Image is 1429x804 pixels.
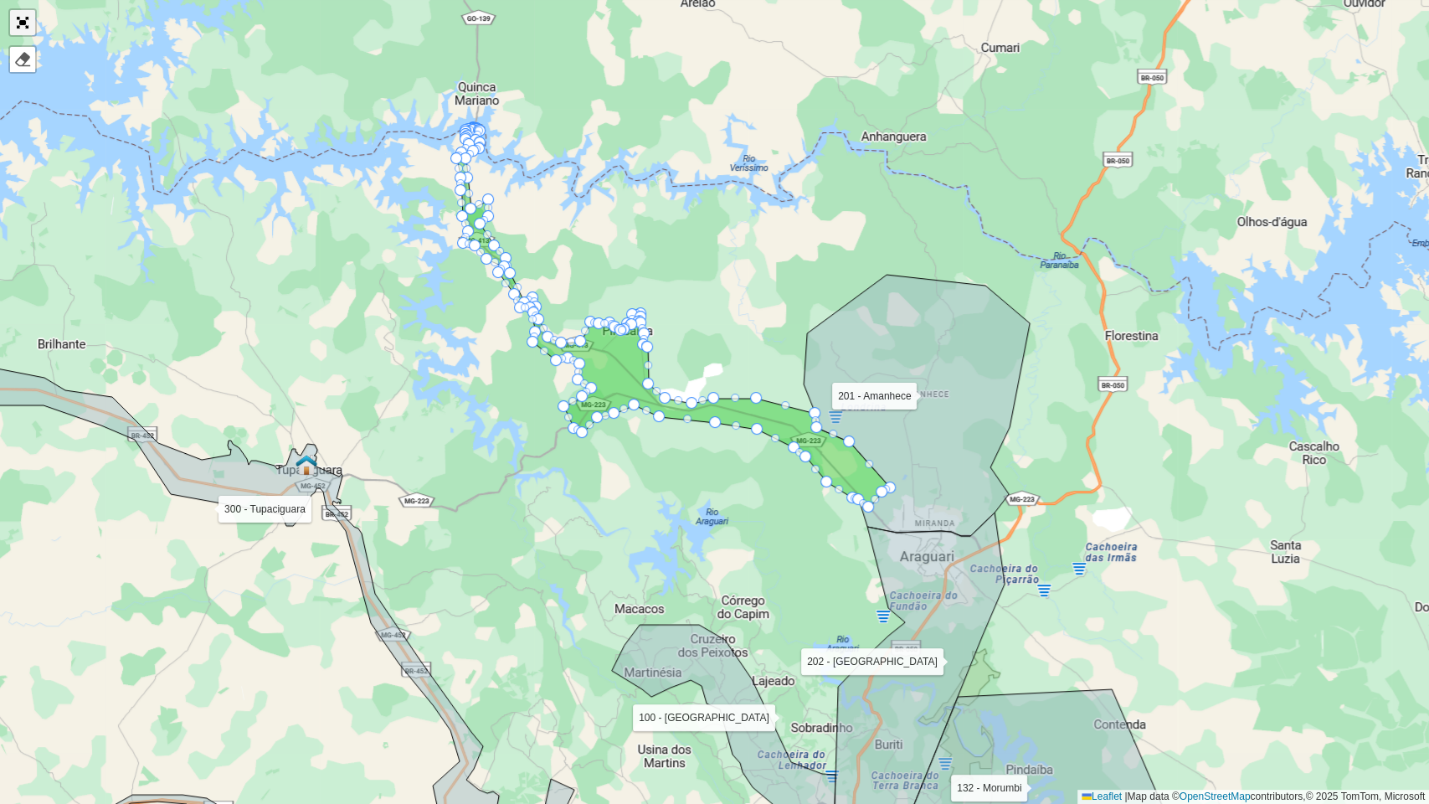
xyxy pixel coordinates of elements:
[10,47,35,72] div: Remover camada(s)
[10,10,35,35] a: Abrir mapa em tela cheia
[1180,791,1251,802] a: OpenStreetMap
[1077,790,1429,804] div: Map data © contributors,© 2025 TomTom, Microsoft
[1124,791,1127,802] span: |
[1082,791,1122,802] a: Leaflet
[296,454,317,476] img: Tupaciguara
